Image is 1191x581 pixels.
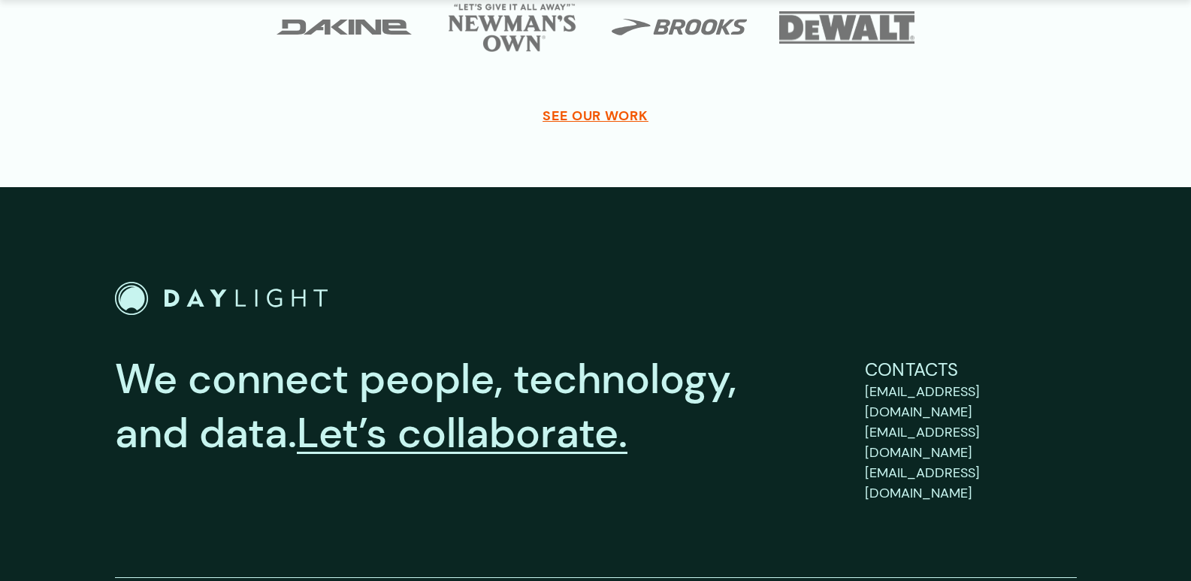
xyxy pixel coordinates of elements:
[865,422,1077,463] a: sales@bydaylight.com
[115,282,328,316] img: The Daylight Studio Logo
[115,353,820,460] p: We connect people, technology, and data.
[865,464,980,502] span: [EMAIL_ADDRESS][DOMAIN_NAME]
[865,383,980,421] span: [EMAIL_ADDRESS][DOMAIN_NAME]
[865,423,980,461] span: [EMAIL_ADDRESS][DOMAIN_NAME]
[115,282,328,316] a: Go to Home Page
[865,463,1077,504] a: careers@bydaylight.com
[865,356,1077,383] p: Contacts
[543,107,648,124] a: SEE OUR WORK
[297,406,627,460] a: Let’s collaborate.
[865,382,1077,422] a: support@bydaylight.com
